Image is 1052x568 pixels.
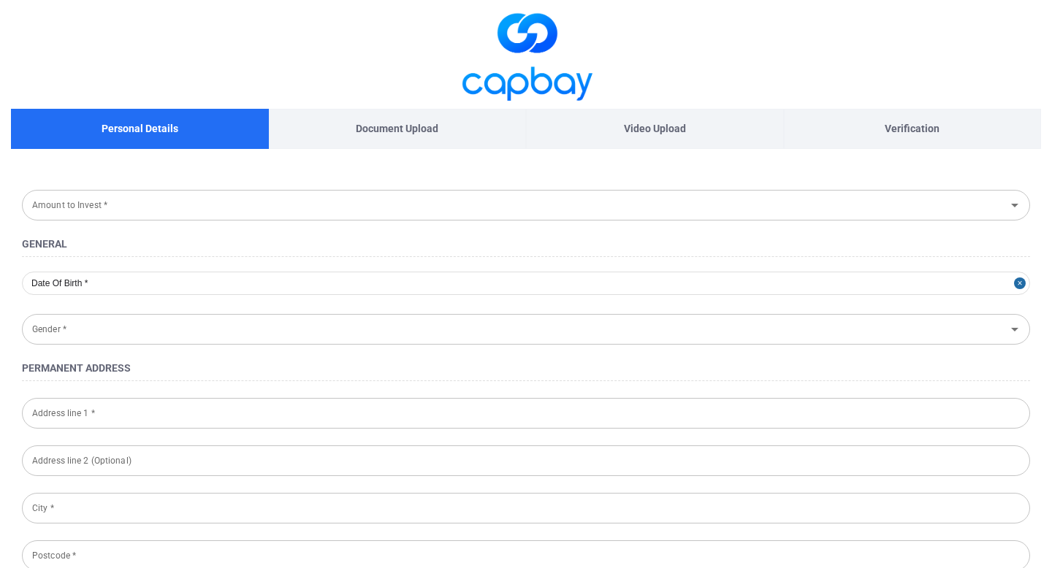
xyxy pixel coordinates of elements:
input: Date Of Birth * [22,272,1030,295]
h4: General [22,235,1030,253]
p: Personal Details [102,120,178,137]
h4: Permanent Address [22,359,1030,377]
p: Verification [885,120,939,137]
button: Open [1005,195,1025,215]
button: Open [1005,319,1025,339]
p: Document Upload [356,120,438,137]
p: Video Upload [624,120,686,137]
button: Close [1014,272,1030,295]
